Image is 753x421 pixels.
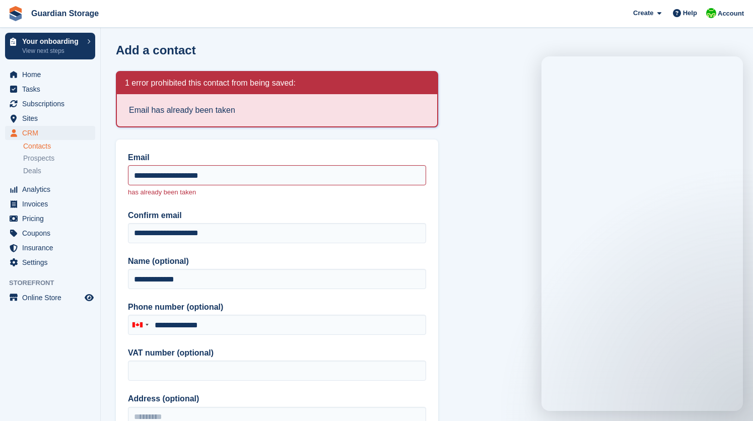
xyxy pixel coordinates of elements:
[128,152,426,164] label: Email
[22,291,83,305] span: Online Store
[633,8,653,18] span: Create
[8,6,23,21] img: stora-icon-8386f47178a22dfd0bd8f6a31ec36ba5ce8667c1dd55bd0f319d3a0aa187defe.svg
[22,46,82,55] p: View next steps
[9,278,100,288] span: Storefront
[5,226,95,240] a: menu
[5,111,95,125] a: menu
[128,209,426,222] label: Confirm email
[23,166,41,176] span: Deals
[128,255,426,267] label: Name (optional)
[23,153,95,164] a: Prospects
[22,126,83,140] span: CRM
[22,97,83,111] span: Subscriptions
[128,347,426,359] label: VAT number (optional)
[683,8,697,18] span: Help
[5,291,95,305] a: menu
[128,187,426,197] p: has already been taken
[718,9,744,19] span: Account
[22,67,83,82] span: Home
[5,33,95,59] a: Your onboarding View next steps
[22,212,83,226] span: Pricing
[5,182,95,196] a: menu
[27,5,103,22] a: Guardian Storage
[125,78,296,88] h2: 1 error prohibited this contact from being saved:
[706,8,716,18] img: Andrew Kinakin
[5,126,95,140] a: menu
[23,142,95,151] a: Contacts
[5,97,95,111] a: menu
[22,241,83,255] span: Insurance
[5,67,95,82] a: menu
[5,197,95,211] a: menu
[22,38,82,45] p: Your onboarding
[22,182,83,196] span: Analytics
[128,301,426,313] label: Phone number (optional)
[541,56,743,411] iframe: Intercom live chat
[22,255,83,269] span: Settings
[22,197,83,211] span: Invoices
[23,166,95,176] a: Deals
[5,212,95,226] a: menu
[116,43,196,57] h1: Add a contact
[128,393,426,405] label: Address (optional)
[128,315,152,334] div: Canada: +1
[22,111,83,125] span: Sites
[5,255,95,269] a: menu
[22,226,83,240] span: Coupons
[83,292,95,304] a: Preview store
[5,82,95,96] a: menu
[129,104,425,116] li: Email has already been taken
[23,154,54,163] span: Prospects
[5,241,95,255] a: menu
[22,82,83,96] span: Tasks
